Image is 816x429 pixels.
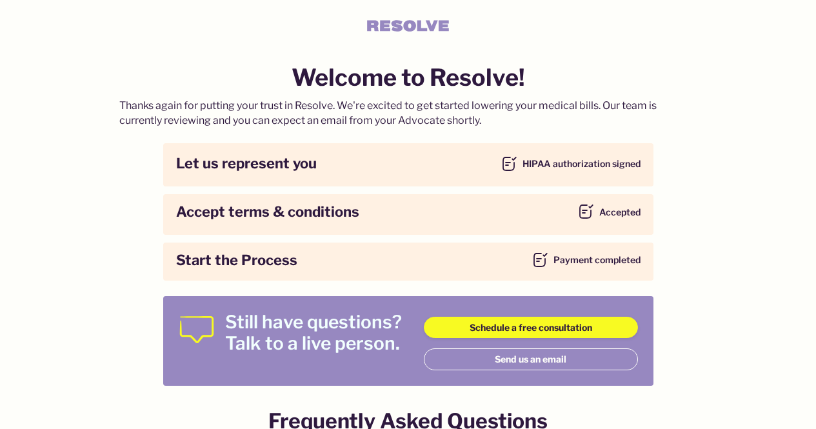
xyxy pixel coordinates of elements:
div: Accepted [599,206,641,219]
button: Schedule a free consultation [424,317,638,339]
a: Send us an email [424,348,638,370]
div: Thanks again for putting your trust in Resolve. We're excited to get started lowering your medica... [119,99,697,128]
div: HIPAA authorization signed [522,157,641,170]
h2: Welcome to Resolve! [292,61,525,94]
div: Send us an email [437,353,624,366]
h4: Still have questions? Talk to a live person. [225,312,413,355]
h5: Let us represent you [176,154,317,174]
h5: Start the Process [176,250,297,270]
div: Payment completed [553,254,641,266]
h5: Accept terms & conditions [176,202,359,222]
span: Schedule a free consultation [470,321,592,334]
